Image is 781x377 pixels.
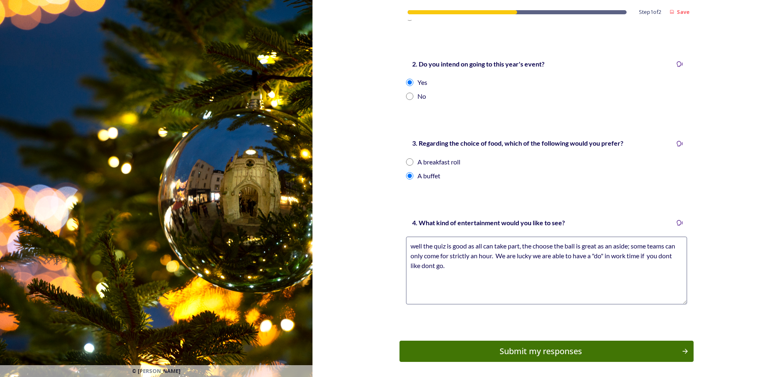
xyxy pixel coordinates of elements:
span: Step 1 of 2 [639,8,661,16]
textarea: well the quiz is good as all can take part, the choose the ball is great as an aside; some teams ... [406,237,687,304]
strong: 4. What kind of entertainment would you like to see? [412,219,565,226]
div: A buffet [417,171,440,181]
strong: 2. Do you intend on going to this year's event? [412,60,544,68]
strong: 3. Regarding the choice of food, which of the following would you prefer? [412,139,623,147]
div: Yes [417,78,427,87]
div: Submit my responses [404,345,677,357]
strong: Save [677,8,690,16]
div: A breakfast roll [417,157,460,167]
span: © [PERSON_NAME] [132,367,181,375]
div: No [417,91,426,101]
button: Continue [399,341,694,362]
